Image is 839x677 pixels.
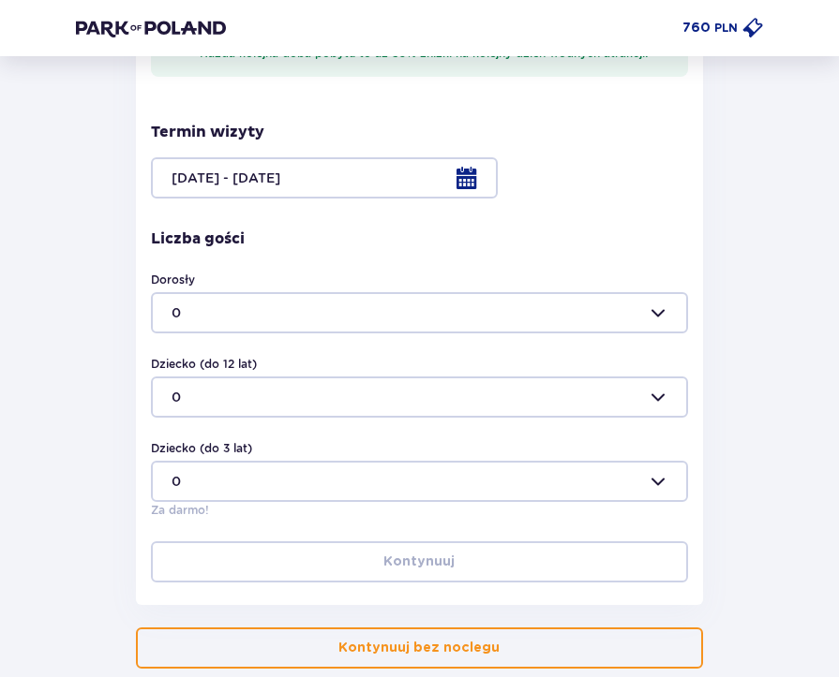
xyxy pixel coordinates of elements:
[151,356,257,373] label: Dziecko (do 12 lat)
[682,19,711,37] p: 760
[151,502,209,519] p: Za darmo!
[151,122,264,142] p: Termin wizyty
[383,552,455,571] p: Kontynuuj
[151,440,252,457] label: Dziecko (do 3 lat)
[136,627,702,669] button: Kontynuuj bez noclegu
[338,639,500,657] p: Kontynuuj bez noclegu
[151,228,245,249] p: Liczba gości
[151,272,195,288] label: Dorosły
[76,19,226,37] img: Park of Poland logo
[714,20,738,37] p: PLN
[151,541,687,582] button: Kontynuuj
